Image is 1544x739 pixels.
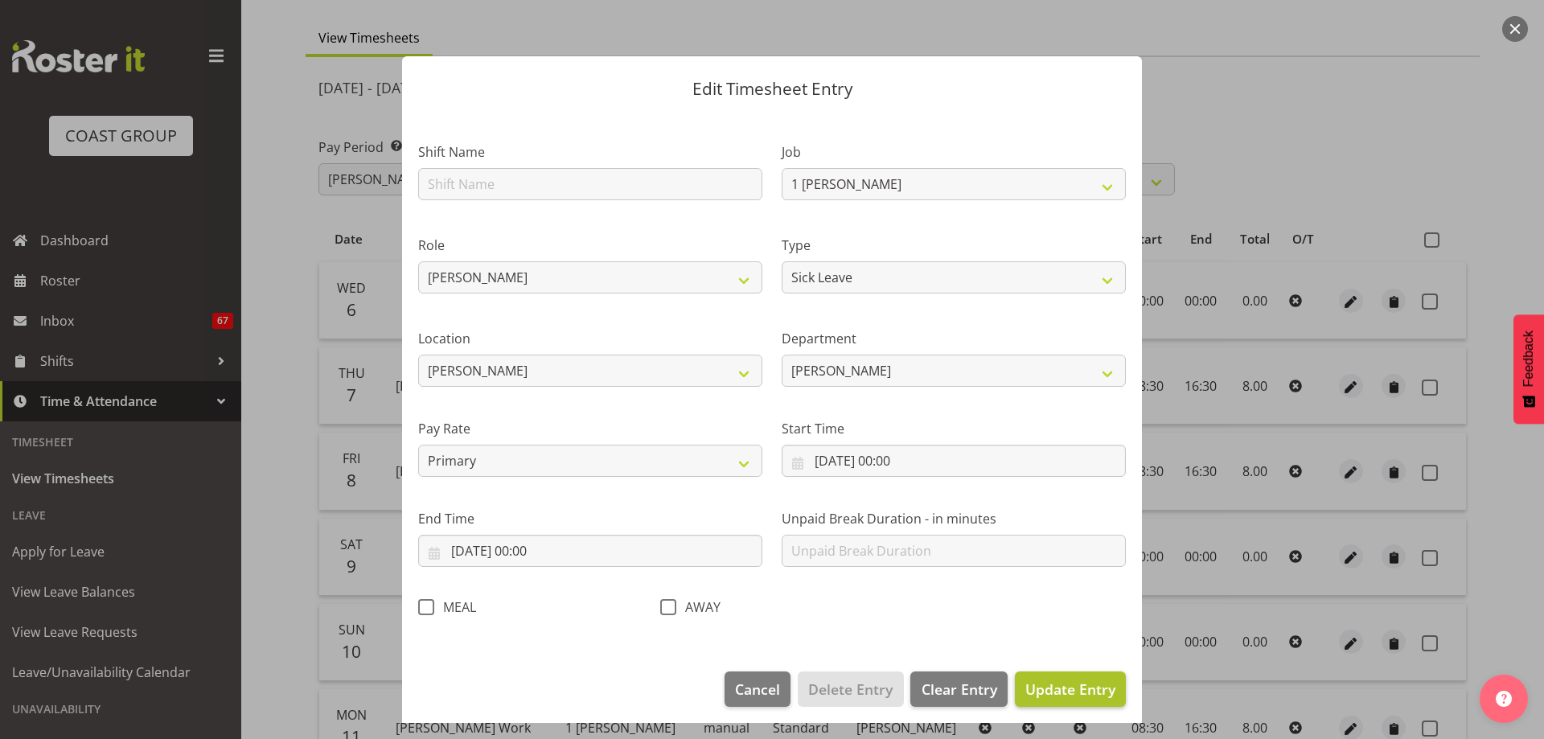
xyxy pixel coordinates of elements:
[418,419,762,438] label: Pay Rate
[418,236,762,255] label: Role
[1521,330,1536,387] span: Feedback
[798,671,903,707] button: Delete Entry
[725,671,790,707] button: Cancel
[782,535,1126,567] input: Unpaid Break Duration
[782,419,1126,438] label: Start Time
[808,679,893,700] span: Delete Entry
[782,236,1126,255] label: Type
[418,168,762,200] input: Shift Name
[922,679,997,700] span: Clear Entry
[418,535,762,567] input: Click to select...
[418,80,1126,97] p: Edit Timesheet Entry
[1513,314,1544,424] button: Feedback - Show survey
[418,142,762,162] label: Shift Name
[676,599,721,615] span: AWAY
[418,509,762,528] label: End Time
[782,445,1126,477] input: Click to select...
[735,679,780,700] span: Cancel
[418,329,762,348] label: Location
[782,329,1126,348] label: Department
[782,142,1126,162] label: Job
[1496,691,1512,707] img: help-xxl-2.png
[1025,679,1115,699] span: Update Entry
[434,599,476,615] span: MEAL
[782,509,1126,528] label: Unpaid Break Duration - in minutes
[1015,671,1126,707] button: Update Entry
[910,671,1007,707] button: Clear Entry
